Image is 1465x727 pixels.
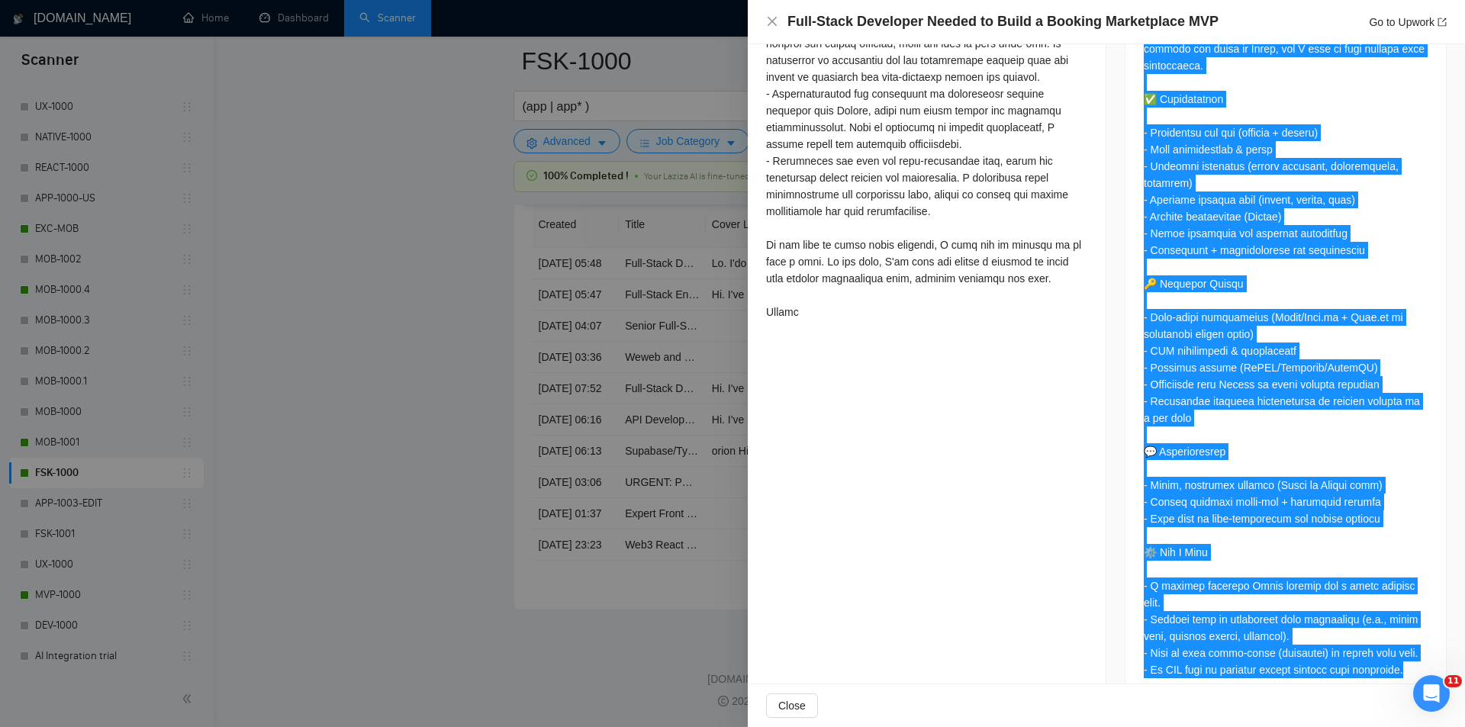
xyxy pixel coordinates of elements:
[1369,16,1447,28] a: Go to Upworkexport
[1438,18,1447,27] span: export
[787,12,1219,31] h4: Full-Stack Developer Needed to Build a Booking Marketplace MVP
[778,697,806,714] span: Close
[1413,675,1450,712] iframe: Intercom live chat
[766,15,778,27] span: close
[1444,675,1462,687] span: 11
[766,693,818,718] button: Close
[766,15,778,28] button: Close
